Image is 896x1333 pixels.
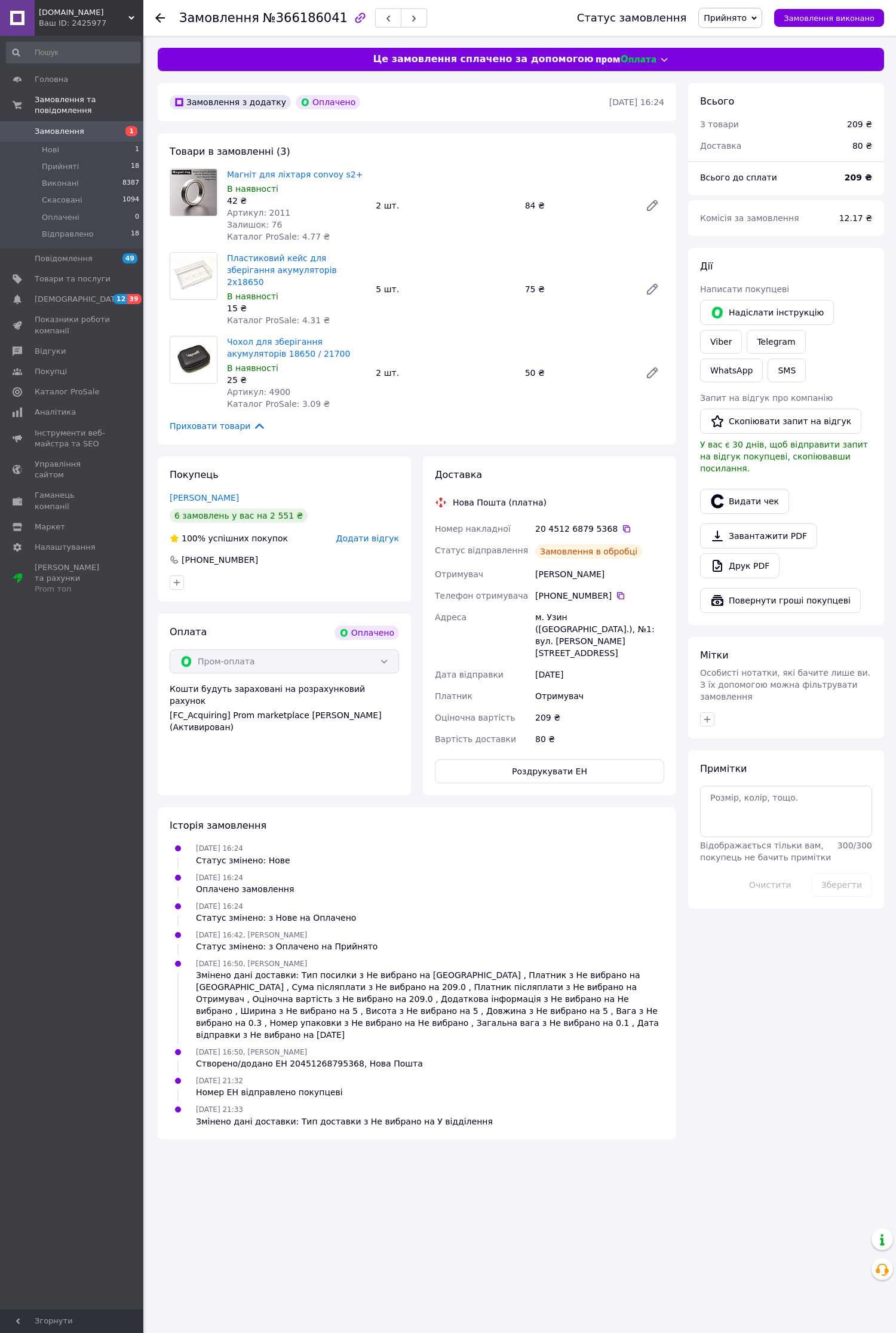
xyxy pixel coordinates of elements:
span: 18 [131,229,139,240]
span: 300 / 300 [837,841,872,850]
div: [PHONE_NUMBER] [180,554,259,566]
span: Приховати товари [170,419,266,433]
span: Нові [42,145,59,155]
span: Каталог ProSale: 4.31 ₴ [227,315,330,325]
button: Повернути гроші покупцеві [700,588,861,613]
a: WhatsApp [700,358,763,382]
div: успішних покупок [170,532,288,544]
div: 50 ₴ [520,364,636,381]
span: Головна [35,74,68,85]
span: [DATE] 16:50, [PERSON_NAME] [196,1048,307,1056]
span: В наявності [227,184,278,194]
span: В наявності [227,363,278,373]
div: 6 замовлень у вас на 2 551 ₴ [170,508,308,523]
span: [PERSON_NAME] та рахунки [35,562,111,595]
span: Примітки [700,763,747,774]
span: У вас є 30 днів, щоб відправити запит на відгук покупцеві, скопіювавши посилання. [700,440,868,473]
span: Відображається тільки вам, покупець не бачить примітки [700,841,831,862]
span: Доставка [700,141,741,151]
span: 1094 [122,195,139,206]
a: Редагувати [640,277,664,301]
span: Оплата [170,626,207,638]
span: Отримувач [435,569,483,579]
div: Статус змінено: Нове [196,854,290,866]
span: Управління сайтом [35,459,111,480]
div: Змінено дані доставки: Тип доставки з Не вибрано на У відділення [196,1116,493,1127]
div: м. Узин ([GEOGRAPHIC_DATA].), №1: вул. [PERSON_NAME][STREET_ADDRESS] [533,606,667,664]
div: Замовлення в обробці [535,544,642,559]
span: 100% [182,534,205,543]
div: Статус змінено: з Нове на Оплачено [196,912,356,924]
span: Платник [435,691,472,701]
button: Надіслати інструкцію [700,300,834,325]
span: Замовлення [35,126,84,137]
span: 1 [135,145,139,155]
span: Телефон отримувача [435,591,528,600]
span: [DATE] 16:42, [PERSON_NAME] [196,931,307,939]
span: [DATE] 16:24 [196,874,243,882]
div: 2 шт. [371,197,520,214]
input: Пошук [6,42,140,63]
div: Кошти будуть зараховані на розрахунковий рахунок [170,683,399,733]
span: Вартість доставки [435,734,516,744]
span: 1 [125,126,137,136]
span: Дата відправки [435,670,504,679]
span: Комісія за замовлення [700,213,799,223]
span: Покупці [35,366,67,377]
span: Замовлення виконано [784,14,874,23]
span: Покупець [170,469,219,480]
span: В наявності [227,292,278,301]
span: 12.17 ₴ [839,213,872,223]
span: Додати відгук [336,534,399,543]
button: Видати чек [700,489,789,514]
span: Каталог ProSale: 3.09 ₴ [227,399,330,409]
div: Prom топ [35,584,111,595]
span: Інструменти веб-майстра та SEO [35,428,111,449]
div: Номер ЕН відправлено покупцеві [196,1086,343,1098]
span: Артикул: 2011 [227,208,290,217]
a: Редагувати [640,194,664,217]
a: Друк PDF [700,553,780,578]
span: Артикул: 4900 [227,387,290,397]
span: 3 товари [700,119,739,129]
img: Магніт для ліхтаря convoy s2+ [170,169,217,216]
span: [DATE] 16:24 [196,844,243,853]
span: Залишок: 76 [227,220,282,229]
span: Дії [700,261,713,272]
span: Показники роботи компанії [35,314,111,336]
a: Viber [700,330,742,354]
span: Адреса [435,612,467,622]
span: Налаштування [35,542,96,553]
div: 2 шт. [371,364,520,381]
div: Замовлення з додатку [170,95,291,109]
span: Запит на відгук про компанію [700,393,833,403]
span: [DEMOGRAPHIC_DATA] [35,294,123,305]
span: Виконані [42,178,79,189]
button: SMS [768,358,806,382]
span: Повідомлення [35,253,93,264]
span: Товари та послуги [35,274,111,284]
div: 15 ₴ [227,302,366,314]
span: Відправлено [42,229,94,240]
span: Історія замовлення [170,820,266,831]
div: 5 шт. [371,281,520,298]
button: Скопіювати запит на відгук [700,409,861,434]
div: 84 ₴ [520,197,636,214]
span: Мітки [700,649,729,661]
img: Чохол для зберігання акумуляторів 18650 / 21700 [170,342,217,377]
span: [DATE] 21:33 [196,1105,243,1114]
a: Пластиковий кейс для зберігання акумуляторів 2х18650 [227,253,337,287]
span: Каталог ProSale: 4.77 ₴ [227,232,330,241]
span: Customlight.com.ua [39,7,128,18]
div: Нова Пошта (платна) [450,497,550,508]
div: 209 ₴ [533,707,667,728]
div: [FC_Acquiring] Prom marketplace [PERSON_NAME] (Активирован) [170,709,399,733]
span: Скасовані [42,195,82,206]
div: 20 4512 6879 5368 [535,523,664,535]
span: 39 [127,294,141,304]
span: Відгуки [35,346,66,357]
div: 80 ₴ [533,728,667,750]
time: [DATE] 16:24 [609,97,664,107]
div: Статус замовлення [577,12,687,24]
div: [PHONE_NUMBER] [535,590,664,602]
